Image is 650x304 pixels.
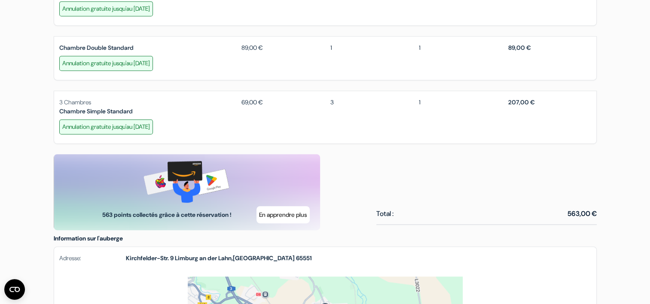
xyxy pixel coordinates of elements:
[325,98,413,116] div: 3
[4,279,25,300] button: Ouvrir le widget CMP
[236,43,263,52] span: 89,00 €
[59,1,153,16] div: Annulation gratuite jusqu'au [DATE]
[59,254,126,263] span: Adresse:
[508,44,531,52] span: 89,00 €
[101,210,233,219] span: 563 points collectés grâce à cette réservation !
[376,209,394,219] span: Total :
[59,44,134,52] span: Chambre Double Standard
[414,98,502,116] div: 1
[508,98,535,106] span: 207,00 €
[59,119,153,134] div: Annulation gratuite jusqu'au [DATE]
[126,254,174,262] span: Kirchfelder-Str. 9
[59,98,91,106] span: 3 Chambres
[568,209,597,219] span: 563,00 €
[59,56,153,71] div: Annulation gratuite jusqu'au [DATE]
[54,234,123,242] span: Information sur l'auberge
[296,254,312,262] span: 65551
[236,98,263,107] span: 69,00 €
[59,107,133,115] span: Chambre Simple Standard
[175,254,232,262] span: Limburg an der Lahn
[233,254,295,262] span: [GEOGRAPHIC_DATA]
[414,43,502,52] div: 1
[126,254,312,263] strong: ,
[143,161,230,203] img: gift-card-banner.png
[256,206,310,223] button: En apprendre plus
[325,43,413,52] div: 1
